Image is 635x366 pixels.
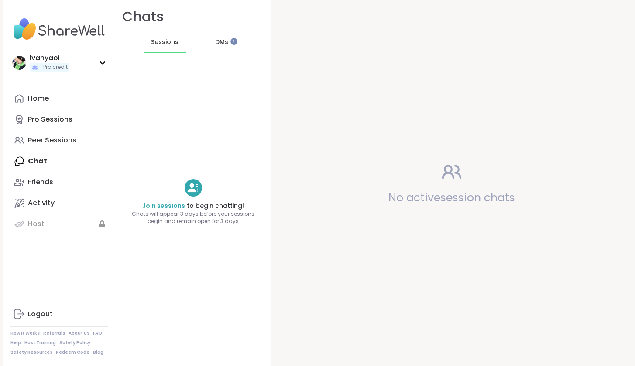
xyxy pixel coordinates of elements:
[10,172,108,193] a: Friends
[28,219,45,229] div: Host
[10,109,108,130] a: Pro Sessions
[10,340,21,346] a: Help
[115,202,271,210] h4: to begin chatting!
[56,349,89,356] a: Redeem Code
[151,38,178,47] span: Sessions
[142,201,185,210] a: Join sessions
[28,309,53,319] div: Logout
[28,198,55,208] div: Activity
[28,136,76,145] div: Peer Sessions
[388,190,515,205] span: No active session chats
[28,177,53,187] div: Friends
[10,88,108,109] a: Home
[10,213,108,234] a: Host
[10,330,40,336] a: How It Works
[24,340,56,346] a: Host Training
[30,53,69,63] div: Ivanyaoi
[10,349,52,356] a: Safety Resources
[215,38,228,47] span: DMs
[40,64,68,71] span: 1 Pro credit
[28,94,49,103] div: Home
[10,304,108,325] a: Logout
[69,330,89,336] a: About Us
[93,330,102,336] a: FAQ
[43,330,65,336] a: Referrals
[12,56,26,70] img: Ivanyaoi
[10,14,108,44] img: ShareWell Nav Logo
[59,340,90,346] a: Safety Policy
[93,349,103,356] a: Blog
[10,193,108,213] a: Activity
[28,115,72,124] div: Pro Sessions
[10,130,108,151] a: Peer Sessions
[230,38,237,45] iframe: Spotlight
[122,7,164,27] h1: Chats
[115,210,271,225] span: Chats will appear 3 days before your sessions begin and remain open for 3 days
